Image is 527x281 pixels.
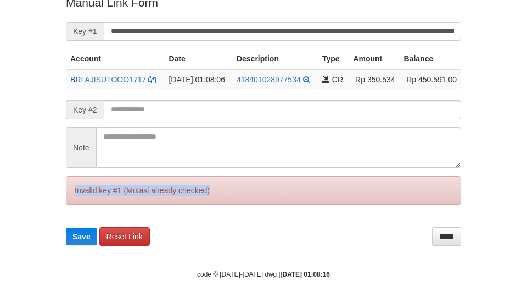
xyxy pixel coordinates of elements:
strong: [DATE] 01:08:16 [281,271,330,278]
span: BRI [70,75,83,84]
td: [DATE] 01:08:06 [164,69,232,89]
td: Rp 450.591,00 [400,69,461,89]
a: 418401028977534 [237,75,301,84]
small: code © [DATE]-[DATE] dwg | [197,271,330,278]
span: Save [72,232,91,241]
span: Reset Link [106,232,143,241]
th: Description [232,49,318,69]
th: Balance [400,49,461,69]
td: Rp 350.534 [349,69,399,89]
span: Key #2 [66,100,104,119]
th: Account [66,49,164,69]
th: Amount [349,49,399,69]
button: Save [66,228,97,245]
span: Note [66,127,96,168]
div: Invalid key #1 (Mutasi already checked) [66,176,461,205]
th: Type [318,49,349,69]
span: CR [332,75,343,84]
a: Reset Link [99,227,150,246]
th: Date [164,49,232,69]
a: Copy AJISUTOOO1717 to clipboard [148,75,156,84]
a: AJISUTOOO1717 [85,75,146,84]
span: Key #1 [66,22,104,41]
